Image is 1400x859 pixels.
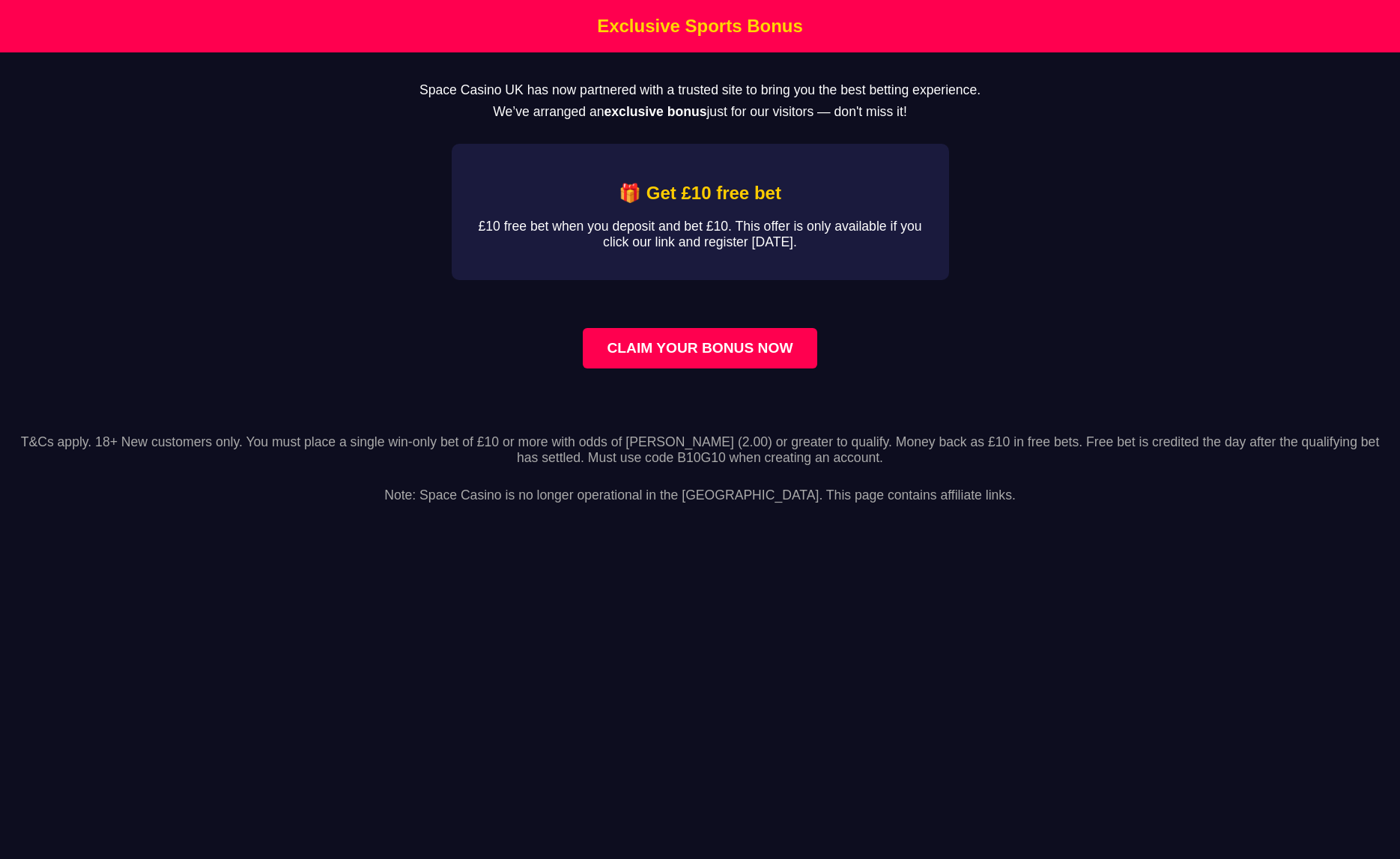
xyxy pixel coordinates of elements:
[24,82,1376,98] p: Space Casino UK has now partnered with a trusted site to bring you the best betting experience.
[452,144,949,280] div: Affiliate Bonus
[476,219,925,250] p: £10 free bet when you deposit and bet £10. This offer is only available if you click our link and...
[604,104,707,119] strong: exclusive bonus
[12,434,1388,466] p: T&Cs apply. 18+ New customers only. You must place a single win-only bet of £10 or more with odds...
[583,328,816,368] a: Claim your bonus now
[24,104,1376,120] p: We’ve arranged an just for our visitors — don't miss it!
[476,183,925,204] h2: 🎁 Get £10 free bet
[4,16,1396,37] h1: Exclusive Sports Bonus
[12,472,1388,503] p: Note: Space Casino is no longer operational in the [GEOGRAPHIC_DATA]. This page contains affiliat...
